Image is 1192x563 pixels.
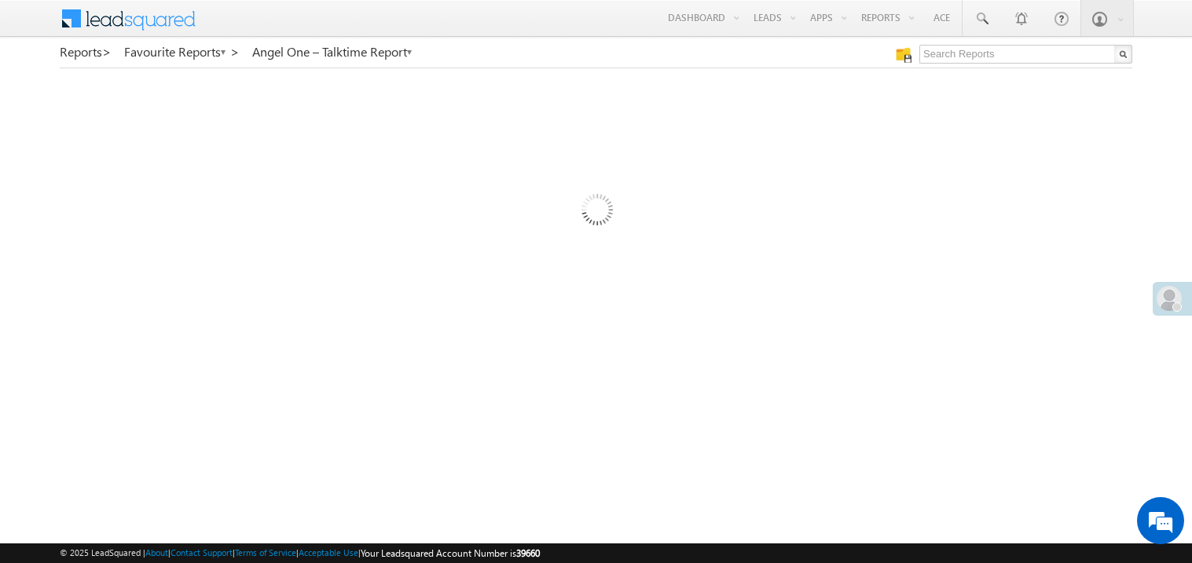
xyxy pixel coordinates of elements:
[60,546,540,561] span: © 2025 LeadSquared | | | | |
[299,547,358,558] a: Acceptable Use
[145,547,168,558] a: About
[235,547,296,558] a: Terms of Service
[124,45,240,59] a: Favourite Reports >
[252,45,413,59] a: Angel One – Talktime Report
[60,45,112,59] a: Reports>
[171,547,233,558] a: Contact Support
[919,45,1132,64] input: Search Reports
[102,42,112,60] span: >
[361,547,540,559] span: Your Leadsquared Account Number is
[230,42,240,60] span: >
[896,47,911,63] img: Manage all your saved reports!
[516,547,540,559] span: 39660
[515,131,677,294] img: Loading...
